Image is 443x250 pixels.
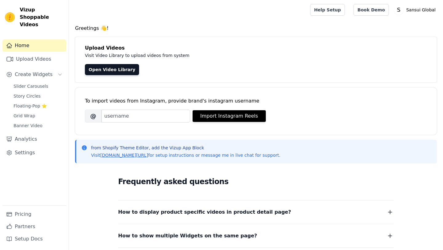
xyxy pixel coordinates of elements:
span: Grid Wrap [14,113,35,119]
p: Visit Video Library to upload videos from system [85,52,361,59]
a: Slider Carousels [10,82,66,91]
span: Banner Video [14,123,42,129]
span: Floating-Pop ⭐ [14,103,47,109]
button: S Sansui Global [394,4,438,15]
button: How to display product specific videos in product detail page? [118,208,394,216]
a: Grid Wrap [10,111,66,120]
button: How to show multiple Widgets on the same page? [118,232,394,240]
p: from Shopify Theme Editor, add the Vizup App Block [91,145,280,151]
a: Upload Videos [2,53,66,65]
span: @ [85,110,102,123]
a: Story Circles [10,92,66,100]
div: To import videos from Instagram, provide brand's instagram username [85,97,427,105]
input: username [102,110,190,123]
a: Settings [2,147,66,159]
text: S [397,7,401,13]
h2: Frequently asked questions [118,175,394,188]
a: [DOMAIN_NAME][URL] [100,153,148,158]
h4: Upload Videos [85,44,427,52]
span: Slider Carousels [14,83,48,89]
span: How to show multiple Widgets on the same page? [118,232,257,240]
span: How to display product specific videos in product detail page? [118,208,291,216]
a: Setup Docs [2,233,66,245]
span: Create Widgets [15,71,53,78]
span: Vizup Shoppable Videos [20,6,64,28]
h4: Greetings 👋! [75,25,437,32]
a: Analytics [2,133,66,145]
p: Visit for setup instructions or message me in live chat for support. [91,152,280,158]
button: Create Widgets [2,68,66,81]
a: Home [2,39,66,52]
span: Story Circles [14,93,41,99]
p: Sansui Global [404,4,438,15]
a: Help Setup [310,4,345,16]
a: Book Demo [353,4,389,16]
img: Vizup [5,12,15,22]
a: Partners [2,220,66,233]
a: Pricing [2,208,66,220]
button: Import Instagram Reels [193,110,266,122]
a: Banner Video [10,121,66,130]
a: Floating-Pop ⭐ [10,102,66,110]
a: Open Video Library [85,64,139,75]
